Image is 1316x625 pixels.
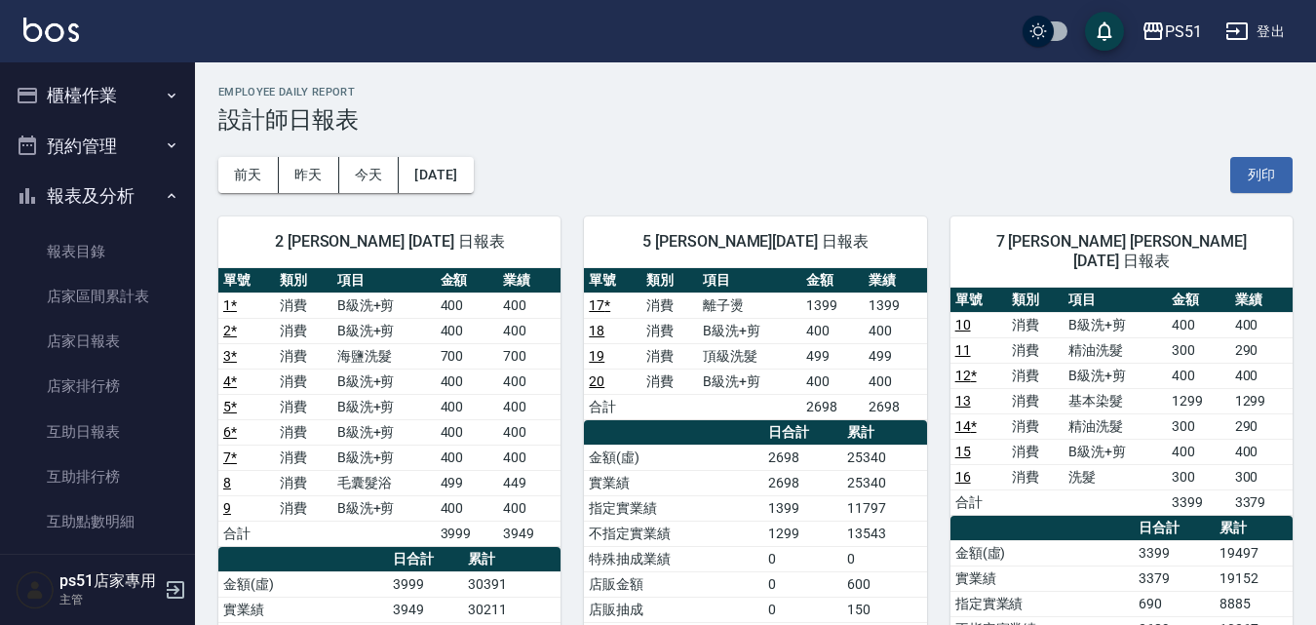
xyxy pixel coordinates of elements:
[275,445,331,470] td: 消費
[436,470,498,495] td: 499
[218,597,388,622] td: 實業績
[498,394,561,419] td: 400
[1064,388,1167,413] td: 基本染髮
[339,157,400,193] button: 今天
[1218,14,1293,50] button: 登出
[698,268,801,293] th: 項目
[801,293,864,318] td: 1399
[607,232,903,252] span: 5 [PERSON_NAME][DATE] 日報表
[218,268,275,293] th: 單號
[950,288,1007,313] th: 單號
[842,470,927,495] td: 25340
[584,445,762,470] td: 金額(虛)
[842,521,927,546] td: 13543
[763,420,842,446] th: 日合計
[698,369,801,394] td: B級洗+剪
[1134,540,1215,566] td: 3399
[842,597,927,622] td: 150
[8,229,187,274] a: 報表目錄
[1215,516,1293,541] th: 累計
[584,470,762,495] td: 實業績
[1064,439,1167,464] td: B級洗+剪
[1167,439,1229,464] td: 400
[218,521,275,546] td: 合計
[641,369,698,394] td: 消費
[59,591,159,608] p: 主管
[1215,566,1293,591] td: 19152
[498,445,561,470] td: 400
[498,419,561,445] td: 400
[275,268,331,293] th: 類別
[1230,312,1293,337] td: 400
[584,394,640,419] td: 合計
[332,394,436,419] td: B級洗+剪
[763,521,842,546] td: 1299
[1134,591,1215,616] td: 690
[589,373,604,389] a: 20
[950,489,1007,515] td: 合計
[436,419,498,445] td: 400
[1167,489,1229,515] td: 3399
[1230,157,1293,193] button: 列印
[763,571,842,597] td: 0
[1085,12,1124,51] button: save
[1167,363,1229,388] td: 400
[498,268,561,293] th: 業績
[8,544,187,589] a: 互助業績報表
[698,318,801,343] td: B級洗+剪
[842,571,927,597] td: 600
[498,369,561,394] td: 400
[1167,312,1229,337] td: 400
[8,499,187,544] a: 互助點數明細
[436,343,498,369] td: 700
[864,318,926,343] td: 400
[332,369,436,394] td: B級洗+剪
[1215,591,1293,616] td: 8885
[242,232,537,252] span: 2 [PERSON_NAME] [DATE] 日報表
[1134,516,1215,541] th: 日合計
[864,293,926,318] td: 1399
[275,394,331,419] td: 消費
[950,591,1134,616] td: 指定實業績
[950,566,1134,591] td: 實業績
[498,470,561,495] td: 449
[436,369,498,394] td: 400
[8,70,187,121] button: 櫃檯作業
[8,274,187,319] a: 店家區間累計表
[1064,363,1167,388] td: B級洗+剪
[8,410,187,454] a: 互助日報表
[584,521,762,546] td: 不指定實業績
[218,106,1293,134] h3: 設計師日報表
[388,547,463,572] th: 日合計
[584,268,926,420] table: a dense table
[436,521,498,546] td: 3999
[436,394,498,419] td: 400
[436,268,498,293] th: 金額
[842,420,927,446] th: 累計
[1007,388,1064,413] td: 消費
[8,171,187,221] button: 報表及分析
[498,521,561,546] td: 3949
[223,475,231,490] a: 8
[842,546,927,571] td: 0
[332,343,436,369] td: 海鹽洗髮
[332,495,436,521] td: B級洗+剪
[8,121,187,172] button: 預約管理
[641,268,698,293] th: 類別
[801,268,864,293] th: 金額
[842,445,927,470] td: 25340
[8,319,187,364] a: 店家日報表
[1007,288,1064,313] th: 類別
[8,364,187,409] a: 店家排行榜
[864,394,926,419] td: 2698
[1007,464,1064,489] td: 消費
[218,86,1293,98] h2: Employee Daily Report
[1007,439,1064,464] td: 消費
[436,445,498,470] td: 400
[1064,413,1167,439] td: 精油洗髮
[950,288,1293,516] table: a dense table
[698,343,801,369] td: 頂級洗髮
[974,232,1269,271] span: 7 [PERSON_NAME] [PERSON_NAME][DATE] 日報表
[463,571,561,597] td: 30391
[218,157,279,193] button: 前天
